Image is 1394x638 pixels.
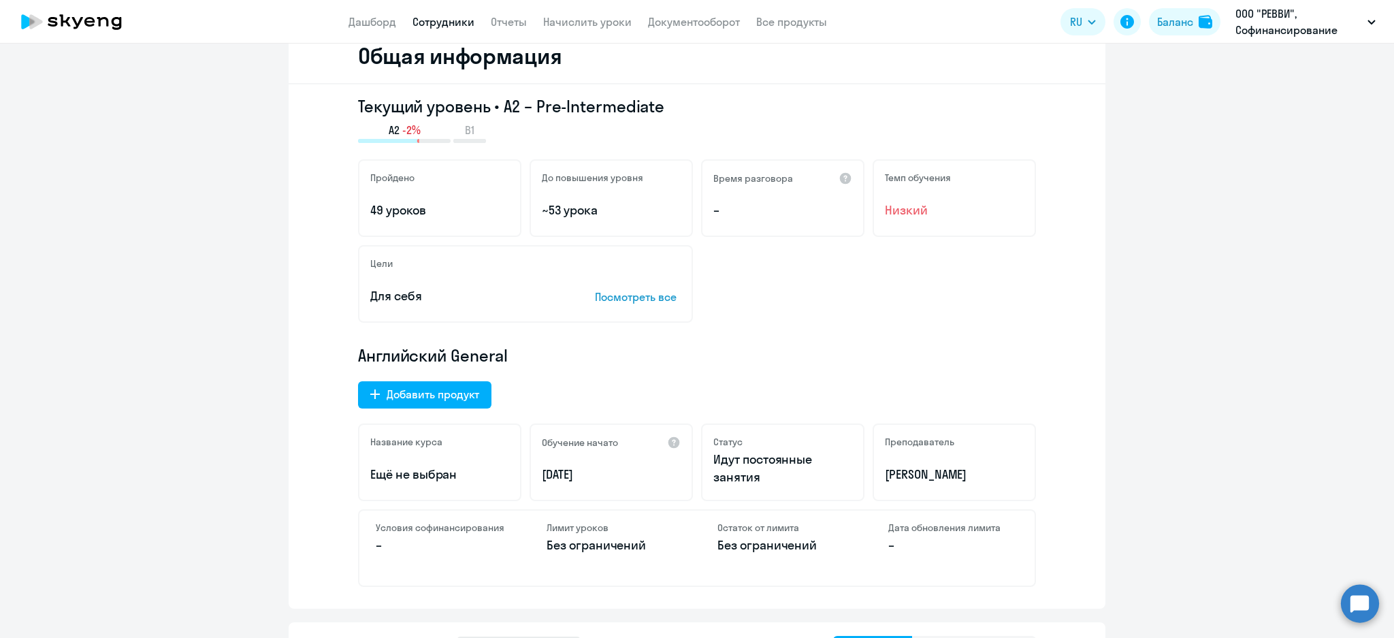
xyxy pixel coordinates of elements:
[543,15,632,29] a: Начислить уроки
[491,15,527,29] a: Отчеты
[595,289,681,305] p: Посмотреть все
[885,202,1024,219] span: Низкий
[348,15,396,29] a: Дашборд
[370,436,442,448] h5: Название курса
[370,202,509,219] p: 49 уроков
[542,202,681,219] p: ~53 урока
[387,386,479,402] div: Добавить продукт
[1235,5,1362,38] p: ООО "РЕВВИ", Софинансирование
[713,436,743,448] h5: Статус
[885,172,951,184] h5: Темп обучения
[376,522,506,534] h4: Условия софинансирования
[412,15,474,29] a: Сотрудники
[1060,8,1105,35] button: RU
[370,257,393,270] h5: Цели
[547,522,677,534] h4: Лимит уроков
[358,345,508,366] span: Английский General
[547,537,677,554] p: Без ограничений
[1229,5,1382,38] button: ООО "РЕВВИ", Софинансирование
[465,123,474,138] span: B1
[1157,14,1193,30] div: Баланс
[1149,8,1220,35] button: Балансbalance
[542,172,643,184] h5: До повышения уровня
[885,436,954,448] h5: Преподаватель
[717,522,847,534] h4: Остаток от лимита
[358,95,1036,117] h3: Текущий уровень • A2 – Pre-Intermediate
[358,42,562,69] h2: Общая информация
[888,522,1018,534] h4: Дата обновления лимита
[713,172,793,185] h5: Время разговора
[1070,14,1082,30] span: RU
[713,202,852,219] p: –
[648,15,740,29] a: Документооборот
[370,466,509,483] p: Ещё не выбран
[389,123,400,138] span: A2
[376,537,506,554] p: –
[542,436,618,449] h5: Обучение начато
[542,466,681,483] p: [DATE]
[370,172,415,184] h5: Пройдено
[756,15,827,29] a: Все продукты
[888,537,1018,554] p: –
[370,287,553,305] p: Для себя
[885,466,1024,483] p: [PERSON_NAME]
[358,381,491,409] button: Добавить продукт
[402,123,421,138] span: -2%
[717,537,847,554] p: Без ограничений
[713,451,852,486] p: Идут постоянные занятия
[1199,15,1212,29] img: balance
